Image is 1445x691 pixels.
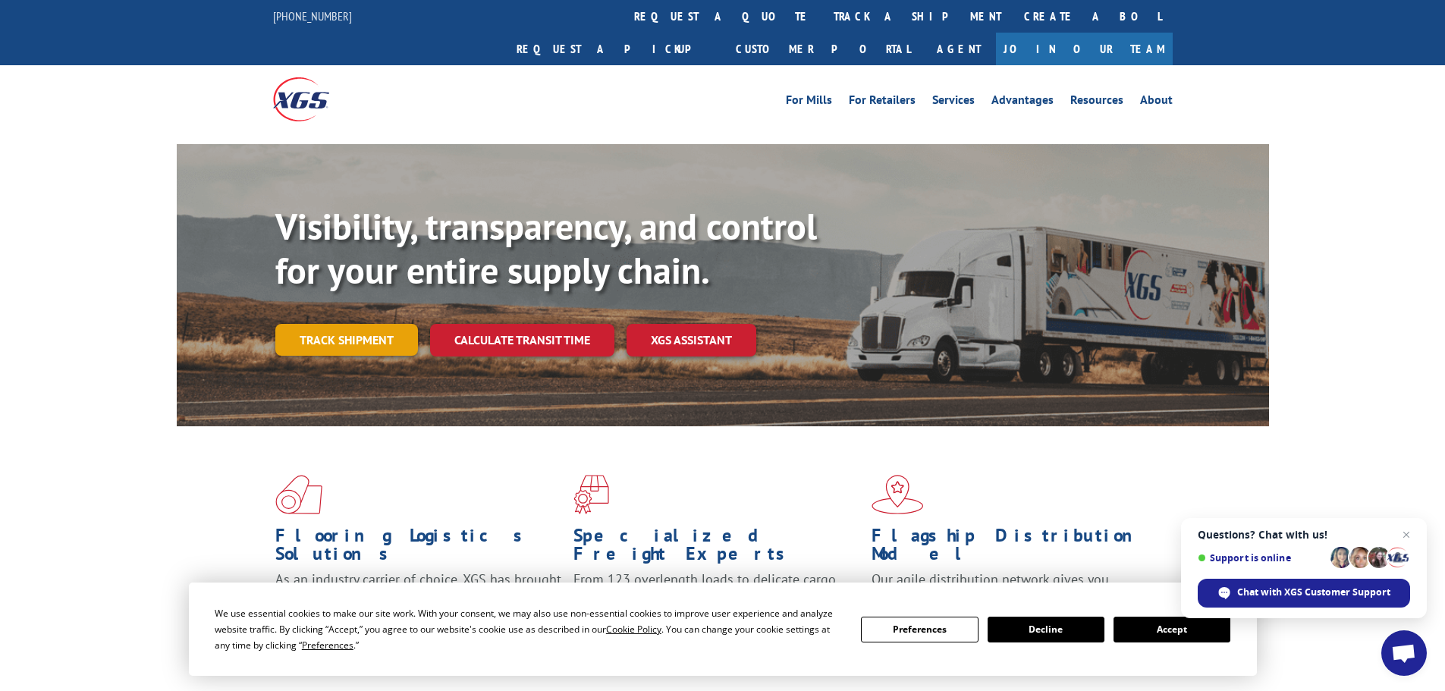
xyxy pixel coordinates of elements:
a: Join Our Team [996,33,1173,65]
span: Cookie Policy [606,623,661,636]
button: Accept [1114,617,1230,642]
p: From 123 overlength loads to delicate cargo, our experienced staff knows the best way to move you... [573,570,860,638]
button: Decline [988,617,1104,642]
b: Visibility, transparency, and control for your entire supply chain. [275,203,817,294]
a: Advantages [991,94,1054,111]
img: xgs-icon-focused-on-flooring-red [573,475,609,514]
img: xgs-icon-flagship-distribution-model-red [872,475,924,514]
span: Questions? Chat with us! [1198,529,1410,541]
a: [PHONE_NUMBER] [273,8,352,24]
a: Resources [1070,94,1123,111]
a: For Mills [786,94,832,111]
a: XGS ASSISTANT [627,324,756,356]
span: Support is online [1198,552,1325,564]
h1: Flooring Logistics Solutions [275,526,562,570]
a: Calculate transit time [430,324,614,356]
span: As an industry carrier of choice, XGS has brought innovation and dedication to flooring logistics... [275,570,561,624]
a: Agent [922,33,996,65]
div: Open chat [1381,630,1427,676]
h1: Specialized Freight Experts [573,526,860,570]
a: About [1140,94,1173,111]
a: Request a pickup [505,33,724,65]
a: For Retailers [849,94,916,111]
span: Close chat [1397,526,1415,544]
a: Customer Portal [724,33,922,65]
span: Preferences [302,639,353,652]
span: Our agile distribution network gives you nationwide inventory management on demand. [872,570,1151,606]
div: Cookie Consent Prompt [189,583,1257,676]
button: Preferences [861,617,978,642]
img: xgs-icon-total-supply-chain-intelligence-red [275,475,322,514]
div: We use essential cookies to make our site work. With your consent, we may also use non-essential ... [215,605,843,653]
h1: Flagship Distribution Model [872,526,1158,570]
a: Track shipment [275,324,418,356]
a: Services [932,94,975,111]
div: Chat with XGS Customer Support [1198,579,1410,608]
span: Chat with XGS Customer Support [1237,586,1390,599]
